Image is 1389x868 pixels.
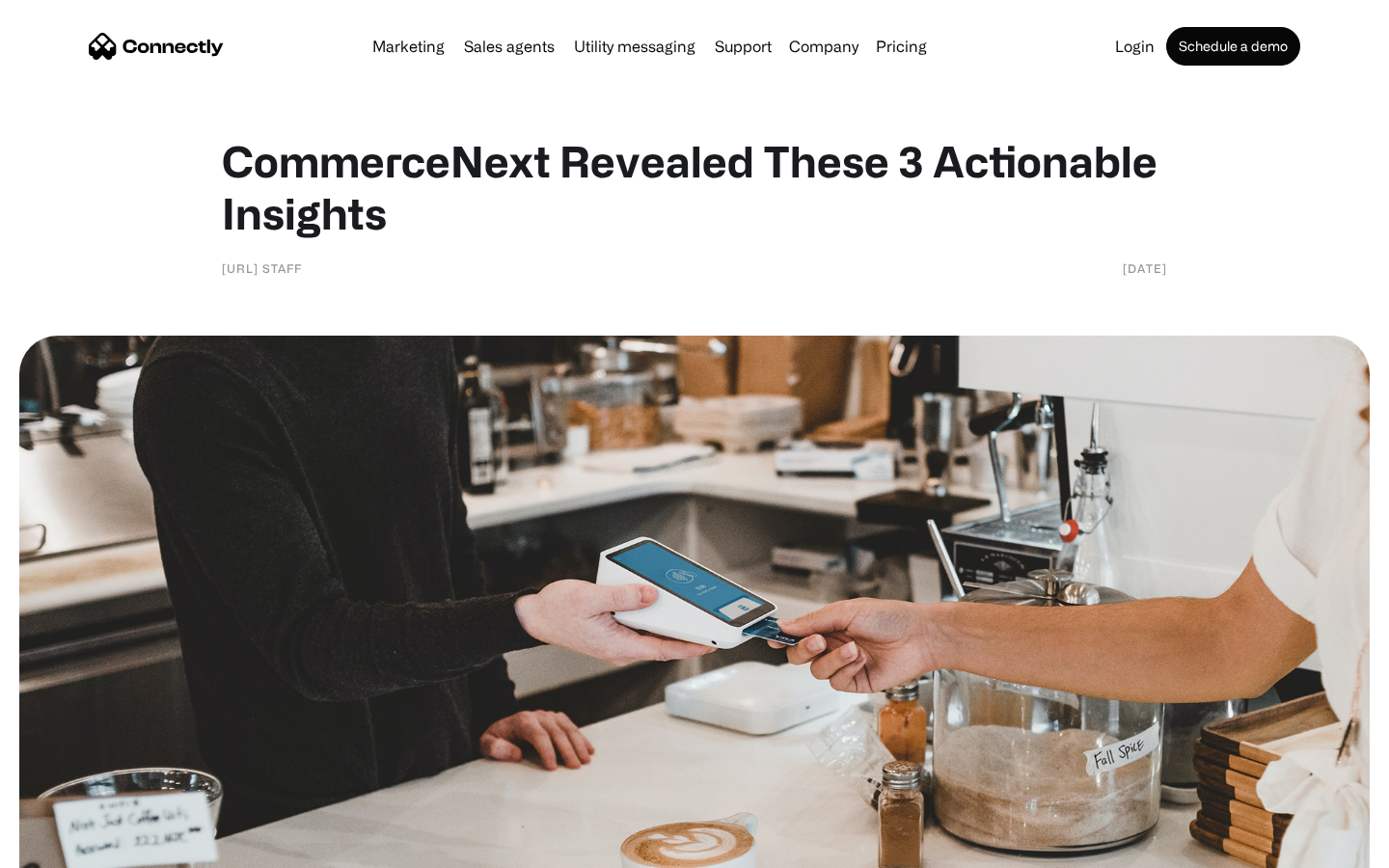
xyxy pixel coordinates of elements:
[566,39,703,54] a: Utility messaging
[1166,27,1300,66] a: Schedule a demo
[1107,39,1162,54] a: Login
[1123,258,1167,278] div: [DATE]
[222,135,1167,239] h1: CommerceNext Revealed These 3 Actionable Insights
[222,258,302,278] div: [URL] Staff
[783,33,864,60] div: Company
[456,39,562,54] a: Sales agents
[789,33,858,60] div: Company
[39,834,116,861] ul: Language list
[868,39,935,54] a: Pricing
[19,834,116,861] aside: Language selected: English
[89,32,224,61] a: home
[365,39,452,54] a: Marketing
[707,39,779,54] a: Support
